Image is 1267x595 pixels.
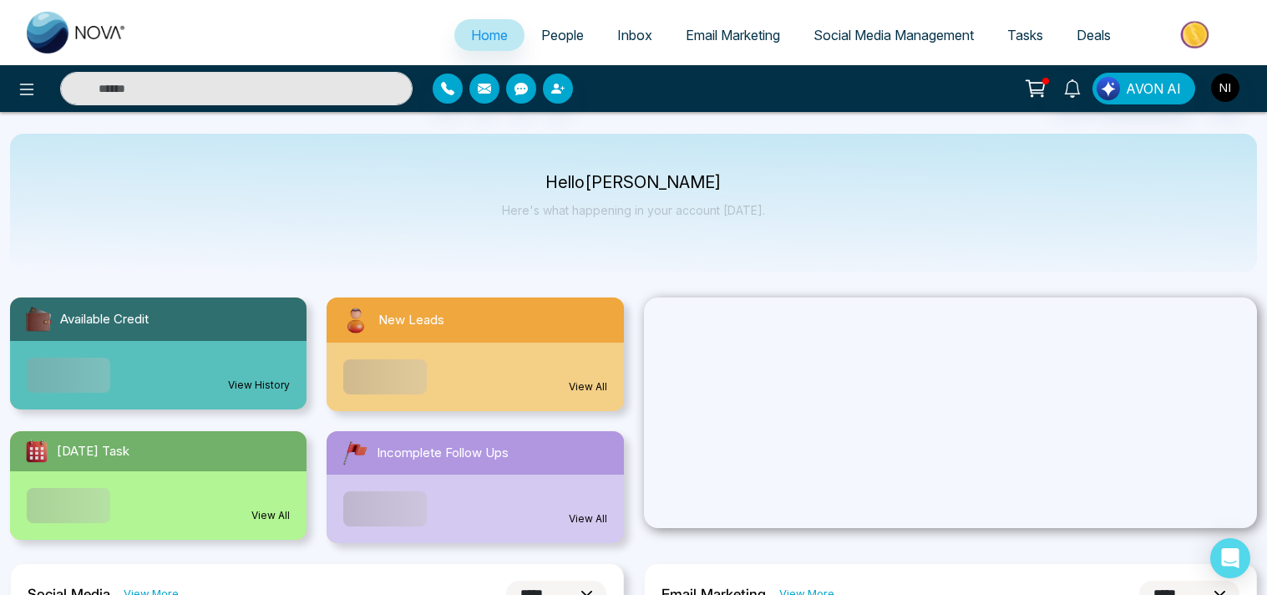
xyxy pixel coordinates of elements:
[525,19,601,51] a: People
[502,175,765,190] p: Hello [PERSON_NAME]
[377,444,509,463] span: Incomplete Follow Ups
[60,310,149,329] span: Available Credit
[686,27,780,43] span: Email Marketing
[340,304,372,336] img: newLeads.svg
[541,27,584,43] span: People
[378,311,444,330] span: New Leads
[454,19,525,51] a: Home
[1097,77,1120,100] img: Lead Flow
[1092,73,1195,104] button: AVON AI
[228,378,290,393] a: View History
[569,379,607,394] a: View All
[27,12,127,53] img: Nova CRM Logo
[1211,74,1239,102] img: User Avatar
[1077,27,1111,43] span: Deals
[1060,19,1128,51] a: Deals
[317,431,633,543] a: Incomplete Follow UpsView All
[669,19,797,51] a: Email Marketing
[569,511,607,526] a: View All
[23,304,53,334] img: availableCredit.svg
[1126,79,1181,99] span: AVON AI
[601,19,669,51] a: Inbox
[1210,538,1250,578] div: Open Intercom Messenger
[471,27,508,43] span: Home
[797,19,991,51] a: Social Media Management
[23,438,50,465] img: todayTask.svg
[1007,27,1043,43] span: Tasks
[813,27,974,43] span: Social Media Management
[1136,16,1257,53] img: Market-place.gif
[251,508,290,523] a: View All
[57,442,129,461] span: [DATE] Task
[502,203,765,217] p: Here's what happening in your account [DATE].
[317,297,633,411] a: New LeadsView All
[340,438,370,468] img: followUps.svg
[617,27,652,43] span: Inbox
[991,19,1060,51] a: Tasks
